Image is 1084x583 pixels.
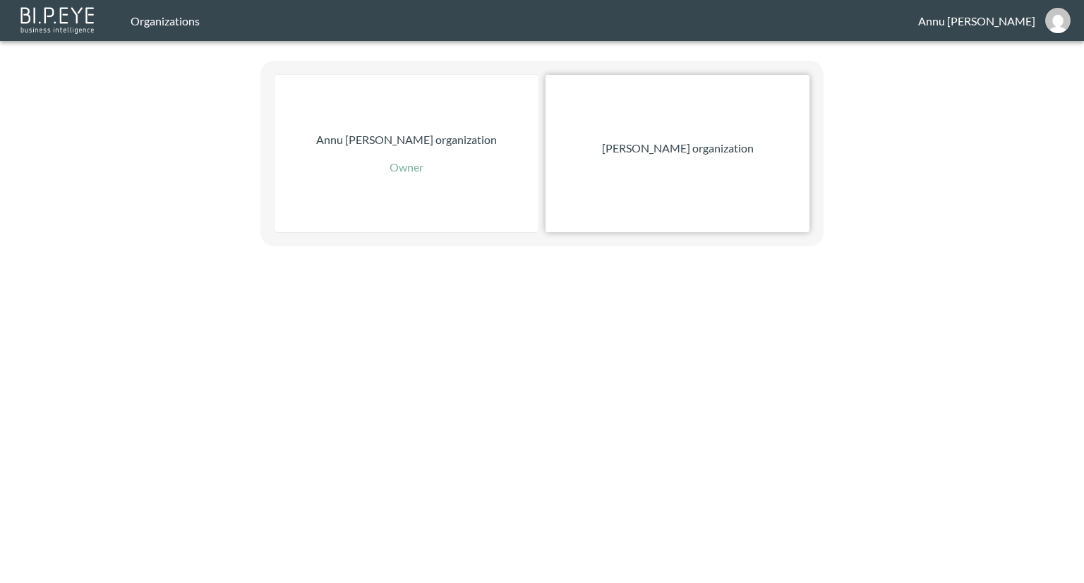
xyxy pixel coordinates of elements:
[1045,8,1071,33] img: 30a3054078d7a396129f301891e268cf
[918,14,1035,28] div: Annu [PERSON_NAME]
[316,131,497,148] p: Annu [PERSON_NAME] organization
[1035,4,1080,37] button: annu@mutualart.com
[390,159,423,176] p: Owner
[18,4,99,35] img: bipeye-logo
[131,14,918,28] div: Organizations
[602,140,754,157] p: [PERSON_NAME] organization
